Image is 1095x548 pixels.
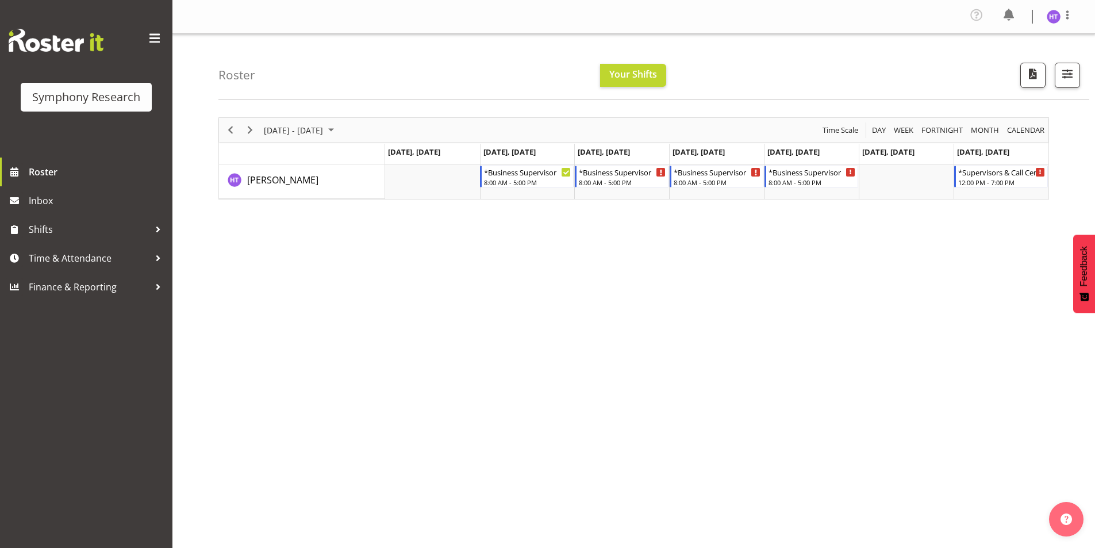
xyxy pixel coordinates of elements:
span: Fortnight [920,123,964,137]
div: *Business Supervisor [769,166,855,178]
span: [DATE], [DATE] [862,147,915,157]
div: *Business Supervisor [579,166,666,178]
button: Previous [223,123,239,137]
span: Your Shifts [609,68,657,81]
div: 8:00 AM - 5:00 PM [769,178,855,187]
button: Download a PDF of the roster according to the set date range. [1020,63,1046,88]
span: Shifts [29,221,149,238]
div: *Business Supervisor [484,166,571,178]
div: Hal Thomas"s event - *Supervisors & Call Centre Weekend Begin From Sunday, September 7, 2025 at 1... [954,166,1048,187]
div: Next [240,118,260,142]
button: Timeline Day [870,123,888,137]
span: Time Scale [821,123,859,137]
div: Hal Thomas"s event - *Business Supervisor Begin From Thursday, September 4, 2025 at 8:00:00 AM GM... [670,166,763,187]
div: Hal Thomas"s event - *Business Supervisor Begin From Tuesday, September 2, 2025 at 8:00:00 AM GMT... [480,166,574,187]
div: 8:00 AM - 5:00 PM [674,178,760,187]
span: [DATE], [DATE] [767,147,820,157]
span: Month [970,123,1000,137]
span: [DATE], [DATE] [957,147,1009,157]
span: Inbox [29,192,167,209]
button: Filter Shifts [1055,63,1080,88]
span: Time & Attendance [29,250,149,267]
span: [DATE], [DATE] [673,147,725,157]
img: hal-thomas1264.jpg [1047,10,1061,24]
div: Hal Thomas"s event - *Business Supervisor Begin From Wednesday, September 3, 2025 at 8:00:00 AM G... [575,166,668,187]
button: Fortnight [920,123,965,137]
span: [PERSON_NAME] [247,174,318,186]
span: Feedback [1079,246,1089,286]
div: Hal Thomas"s event - *Business Supervisor Begin From Friday, September 5, 2025 at 8:00:00 AM GMT+... [764,166,858,187]
div: 8:00 AM - 5:00 PM [484,178,571,187]
div: *Business Supervisor [674,166,760,178]
a: [PERSON_NAME] [247,173,318,187]
div: Timeline Week of September 4, 2025 [218,117,1049,200]
div: *Supervisors & Call Centre Weekend [958,166,1045,178]
button: Time Scale [821,123,860,137]
span: Roster [29,163,167,181]
button: Feedback - Show survey [1073,235,1095,313]
button: Next [243,123,258,137]
span: Week [893,123,915,137]
div: 8:00 AM - 5:00 PM [579,178,666,187]
span: [DATE], [DATE] [578,147,630,157]
button: Timeline Month [969,123,1001,137]
button: Timeline Week [892,123,916,137]
button: September 01 - 07, 2025 [262,123,339,137]
div: Previous [221,118,240,142]
div: 12:00 PM - 7:00 PM [958,178,1045,187]
td: Hal Thomas resource [219,164,385,199]
span: [DATE], [DATE] [483,147,536,157]
div: Symphony Research [32,89,140,106]
button: Your Shifts [600,64,666,87]
span: [DATE], [DATE] [388,147,440,157]
span: Day [871,123,887,137]
h4: Roster [218,68,255,82]
span: [DATE] - [DATE] [263,123,324,137]
img: help-xxl-2.png [1061,513,1072,525]
span: calendar [1006,123,1046,137]
span: Finance & Reporting [29,278,149,296]
table: Timeline Week of September 4, 2025 [385,164,1048,199]
img: Rosterit website logo [9,29,103,52]
button: Month [1005,123,1047,137]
